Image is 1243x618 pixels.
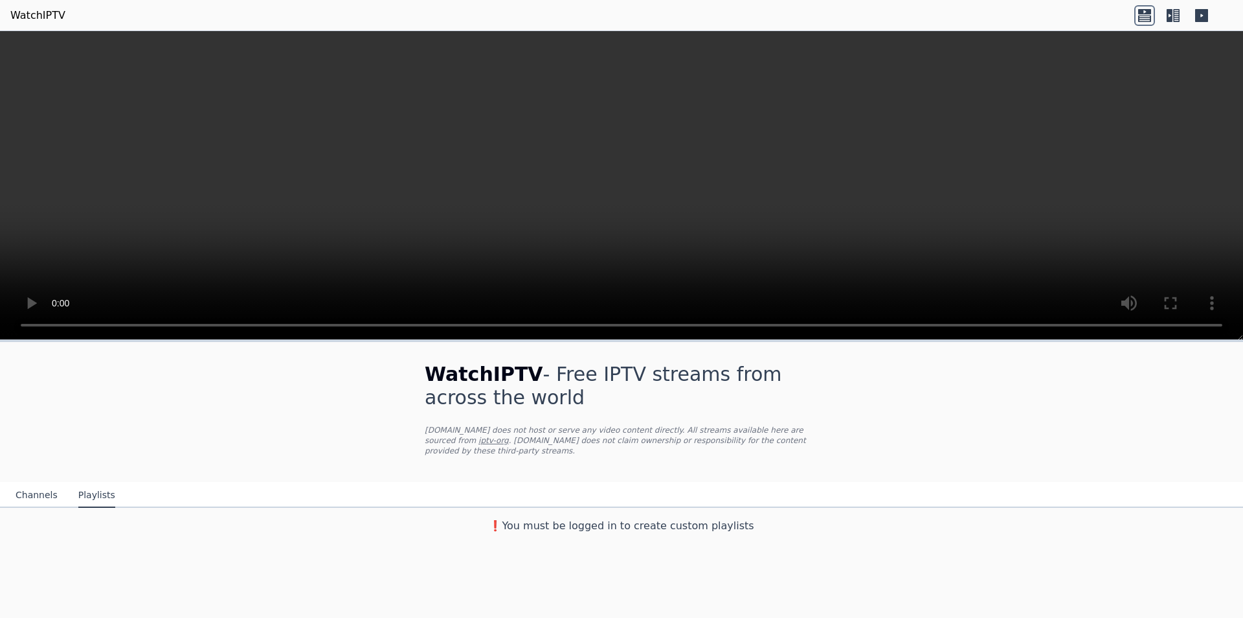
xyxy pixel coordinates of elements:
[478,436,509,445] a: iptv-org
[425,425,818,456] p: [DOMAIN_NAME] does not host or serve any video content directly. All streams available here are s...
[16,483,58,508] button: Channels
[404,518,839,534] h3: ❗️You must be logged in to create custom playlists
[425,363,818,409] h1: - Free IPTV streams from across the world
[78,483,115,508] button: Playlists
[10,8,65,23] a: WatchIPTV
[425,363,543,385] span: WatchIPTV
